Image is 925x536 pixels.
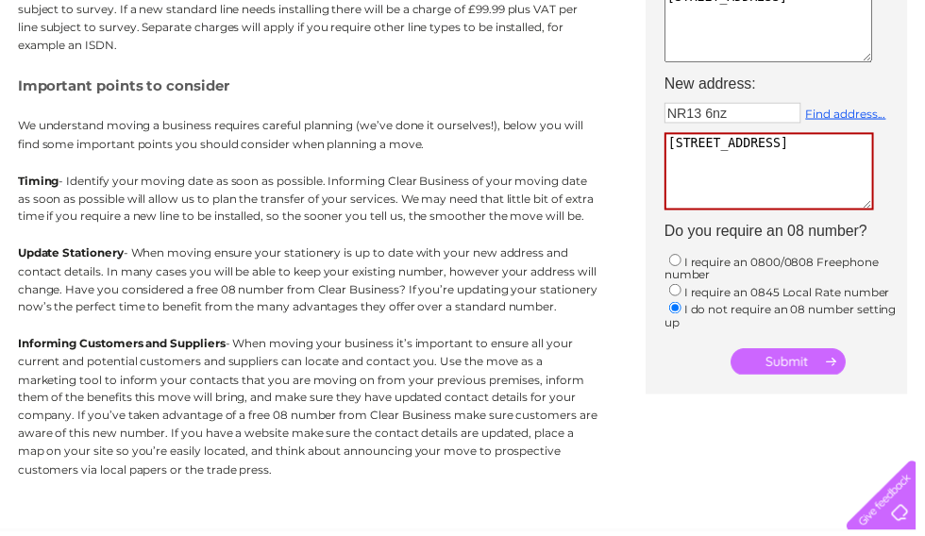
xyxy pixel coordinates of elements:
p: - When moving your business it’s important to ensure all your current and potential customers and... [18,338,603,483]
a: Log out [863,80,907,94]
a: Find address... [814,108,895,122]
div: Clear Business is a trading name of Verastar Limited (registered in [GEOGRAPHIC_DATA] No. 3667643... [18,10,910,92]
a: 0333 014 3131 [569,9,699,33]
img: logo.png [32,49,128,107]
p: - When moving ensure your stationery is up to date with your new address and contact details. In ... [18,246,603,319]
b: Update Stationery [18,248,125,262]
a: Energy [640,80,681,94]
a: Blog [761,80,788,94]
h5: Important points to consider [18,78,603,94]
a: Telecoms [693,80,749,94]
b: Timing [18,176,59,190]
b: Informing Customers and Suppliers [18,340,227,354]
input: Submit [738,352,854,378]
a: Contact [799,80,846,94]
p: We understand moving a business requires careful planning (we’ve done it ourselves!), below you w... [18,118,603,154]
p: - Identify your moving date as soon as possible. Informing Clear Business of your moving date as ... [18,174,603,228]
a: Water [593,80,629,94]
